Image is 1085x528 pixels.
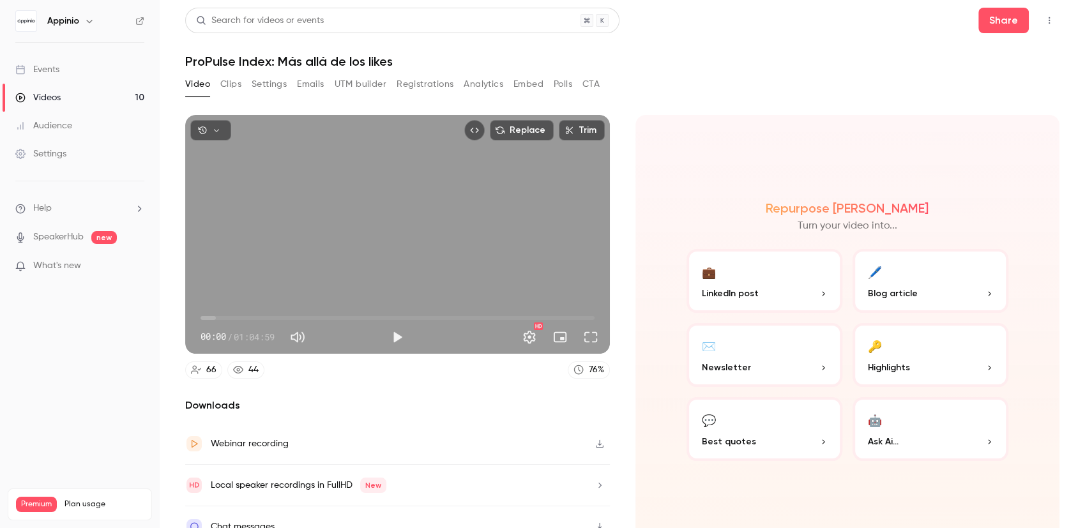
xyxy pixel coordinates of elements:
[33,202,52,215] span: Help
[360,478,386,493] span: New
[464,120,485,140] button: Embed video
[490,120,554,140] button: Replace
[702,287,759,300] span: LinkedIn post
[582,74,600,94] button: CTA
[868,435,899,448] span: Ask Ai...
[559,120,605,140] button: Trim
[15,119,72,132] div: Audience
[547,324,573,350] button: Turn on miniplayer
[868,361,910,374] span: Highlights
[297,74,324,94] button: Emails
[868,336,882,356] div: 🔑
[702,435,756,448] span: Best quotes
[64,499,144,509] span: Plan usage
[211,436,289,451] div: Webinar recording
[554,74,572,94] button: Polls
[397,74,453,94] button: Registrations
[335,74,386,94] button: UTM builder
[47,15,79,27] h6: Appinio
[206,363,216,377] div: 66
[853,323,1008,387] button: 🔑Highlights
[589,363,604,377] div: 76 %
[868,410,882,430] div: 🤖
[185,398,610,413] h2: Downloads
[234,330,275,343] span: 01:04:59
[513,74,543,94] button: Embed
[16,11,36,31] img: Appinio
[129,260,144,272] iframe: Noticeable Trigger
[33,259,81,273] span: What's new
[578,324,603,350] button: Full screen
[33,230,84,244] a: SpeakerHub
[978,8,1029,33] button: Share
[464,74,503,94] button: Analytics
[15,63,59,76] div: Events
[248,363,259,377] div: 44
[16,497,57,512] span: Premium
[285,324,310,350] button: Mute
[568,361,610,379] a: 76%
[252,74,287,94] button: Settings
[702,262,716,282] div: 💼
[853,397,1008,461] button: 🤖Ask Ai...
[702,336,716,356] div: ✉️
[687,249,842,313] button: 💼LinkedIn post
[227,361,264,379] a: 44
[687,397,842,461] button: 💬Best quotes
[798,218,897,234] p: Turn your video into...
[766,200,929,216] h2: Repurpose [PERSON_NAME]
[15,147,66,160] div: Settings
[201,330,275,343] div: 00:00
[15,202,144,215] li: help-dropdown-opener
[517,324,542,350] button: Settings
[185,74,210,94] button: Video
[687,323,842,387] button: ✉️Newsletter
[534,322,543,330] div: HD
[220,74,241,94] button: Clips
[384,324,410,350] button: Play
[1039,10,1059,31] button: Top Bar Actions
[91,231,117,244] span: new
[185,361,222,379] a: 66
[15,91,61,104] div: Videos
[211,478,386,493] div: Local speaker recordings in FullHD
[227,330,232,343] span: /
[853,249,1008,313] button: 🖊️Blog article
[868,262,882,282] div: 🖊️
[185,54,1059,69] h1: ProPulse Index: Más allá de los likes
[868,287,918,300] span: Blog article
[702,410,716,430] div: 💬
[702,361,751,374] span: Newsletter
[201,330,226,343] span: 00:00
[196,14,324,27] div: Search for videos or events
